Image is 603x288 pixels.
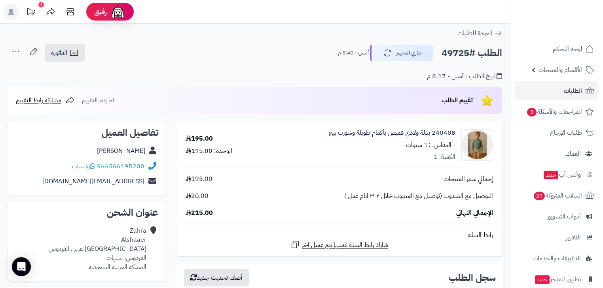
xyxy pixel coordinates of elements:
[49,226,146,271] div: Zahra Alshaaer [GEOGRAPHIC_DATA].عزيز ، الفردوس الفردوس، سيهات المملكة العربية السعودية
[544,171,558,179] span: جديد
[16,96,75,105] a: مشاركة رابط التقييم
[515,144,598,163] a: العملاء
[515,207,598,226] a: أدوات التسويق
[534,192,545,200] span: 20
[344,192,493,201] span: التوصيل مع المندوب (توصيل مع المندوب خلال ٢-٣ ايام عمل )
[97,146,145,156] a: [PERSON_NAME]
[406,140,455,150] small: - المقاس. : ٦ سنوات
[564,85,582,96] span: الطلبات
[14,208,158,217] h2: عنوان الشحن
[290,240,388,250] a: شارك رابط السلة نفسها مع عميل آخر
[97,162,144,171] a: 966566195200
[184,269,249,286] button: أضف تحديث جديد
[515,123,598,142] a: طلبات الإرجاع
[72,162,95,171] a: واتساب
[566,232,581,243] span: التقارير
[535,275,550,284] span: جديد
[442,45,502,61] h2: الطلب #49725
[186,147,232,156] div: الوحدة: 195.00
[94,7,107,17] span: رفيق
[533,253,581,264] span: التطبيقات والخدمات
[515,228,598,247] a: التقارير
[444,175,493,184] span: إجمالي سعر المنتجات
[186,209,213,218] span: 215.00
[338,49,369,57] small: أمس - 8:40 م
[38,2,44,8] div: 1
[539,64,582,75] span: الأقسام والمنتجات
[110,4,126,20] img: ai-face.png
[456,209,493,218] span: الإجمالي النهائي
[186,192,209,201] span: 20.00
[51,48,67,58] span: الفاتورة
[42,177,144,186] a: [EMAIL_ADDRESS][DOMAIN_NAME]
[449,273,496,282] h3: سجل الطلب
[515,165,598,184] a: وآتس آبجديد
[543,169,581,180] span: وآتس آب
[442,96,473,105] span: تقييم الطلب
[515,249,598,268] a: التطبيقات والخدمات
[82,96,114,105] span: لم يتم التقييم
[533,190,582,201] span: السلات المتروكة
[515,102,598,121] a: المراجعات والأسئلة3
[526,106,582,117] span: المراجعات والأسئلة
[565,148,581,159] span: العملاء
[515,40,598,58] a: لوحة التحكم
[462,129,493,161] img: 1747237745-file_00000000a99861f7a6bf8e8845383755-90x90.png
[534,274,581,285] span: تطبيق المتجر
[457,28,502,38] a: العودة للطلبات
[546,211,581,222] span: أدوات التسويق
[12,257,31,276] div: Open Intercom Messenger
[457,28,492,38] span: العودة للطلبات
[180,231,499,240] div: رابط السلة
[434,152,455,162] div: الكمية: 1
[515,81,598,100] a: الطلبات
[427,72,502,81] div: تاريخ الطلب : أمس - 8:17 م
[16,96,61,105] span: مشاركة رابط التقييم
[370,45,433,61] button: جاري التجهيز
[21,4,41,22] a: تحديثات المنصة
[14,128,158,137] h2: تفاصيل العميل
[527,108,537,117] span: 3
[329,128,455,137] a: 240408 بدلة ولادي قميص بأكمام طويلة وشورت بيج
[553,43,582,55] span: لوحة التحكم
[515,186,598,205] a: السلات المتروكة20
[186,134,213,143] div: 195.00
[186,175,212,184] span: 195.00
[302,241,388,250] span: شارك رابط السلة نفسها مع عميل آخر
[45,44,85,62] a: الفاتورة
[550,127,582,138] span: طلبات الإرجاع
